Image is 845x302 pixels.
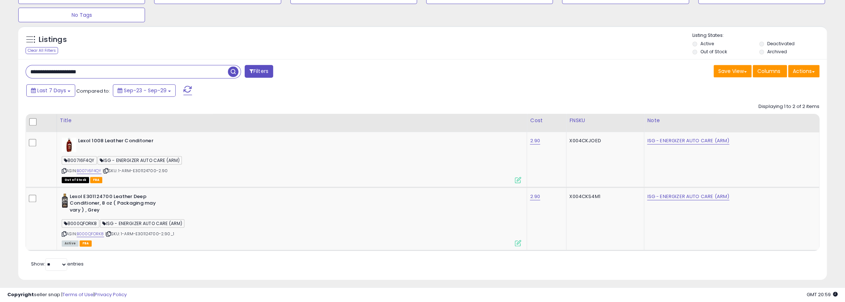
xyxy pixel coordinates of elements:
div: ASIN: [62,193,521,245]
h5: Listings [39,35,67,45]
span: B007I6F4QY [62,156,97,164]
div: Title [60,117,524,124]
div: Cost [530,117,563,124]
span: All listings that are currently out of stock and unavailable for purchase on Amazon [62,177,89,183]
strong: Copyright [7,291,34,298]
a: 2.90 [530,137,540,144]
a: B007I6F4QY [77,168,102,174]
span: | SKU: 1-ARM-E301124700-2.90_1 [105,231,174,237]
a: ISG - ENERGIZER AUTO CARE (ARM) [647,193,729,200]
span: FBA [80,240,92,247]
label: Deactivated [767,40,795,47]
span: Sep-23 - Sep-29 [124,87,167,94]
span: ISG - ENERGIZER AUTO CARE (ARM) [100,219,185,228]
div: ASIN: [62,138,521,182]
span: B000QFORK8 [62,219,99,228]
span: Compared to: [76,88,110,94]
span: Last 7 Days [37,87,66,94]
b: Lexol E301124700 Leather Deep Conditioner, 8 oz ( Packaging may vary ) , Grey [70,193,158,216]
span: Columns [757,67,780,75]
div: Clear All Filters [26,47,58,54]
button: Save View [714,65,752,77]
span: ISG - ENERGIZER AUTO CARE (ARM) [97,156,182,164]
a: ISG - ENERGIZER AUTO CARE (ARM) [647,137,729,144]
span: All listings currently available for purchase on Amazon [62,240,79,247]
label: Active [700,40,714,47]
button: Columns [753,65,787,77]
img: 31i1+6gh8dL._SL40_.jpg [62,138,76,152]
a: B000QFORK8 [77,231,104,237]
div: seller snap | | [7,291,127,298]
label: Out of Stock [700,49,727,55]
div: Note [647,117,816,124]
div: X004CKJOED [569,138,638,144]
span: | SKU: 1-ARM-E301124700-2.90 [103,168,168,174]
button: Filters [245,65,273,78]
img: 41MUPNwnbrL._SL40_.jpg [62,193,68,208]
button: Sep-23 - Sep-29 [113,84,176,97]
a: 2.90 [530,193,540,200]
button: Actions [788,65,819,77]
a: Terms of Use [62,291,93,298]
a: Privacy Policy [95,291,127,298]
span: FBA [90,177,103,183]
button: No Tags [18,8,145,22]
div: Displaying 1 to 2 of 2 items [758,103,819,110]
div: X004CKS4M1 [569,193,638,200]
p: Listing States: [692,32,827,39]
div: FNSKU [569,117,641,124]
label: Archived [767,49,787,55]
span: Show: entries [31,260,84,267]
button: Last 7 Days [26,84,75,97]
b: Lexol 1008 Leather Conditoner [78,138,167,146]
span: 2025-10-7 20:59 GMT [807,291,838,298]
